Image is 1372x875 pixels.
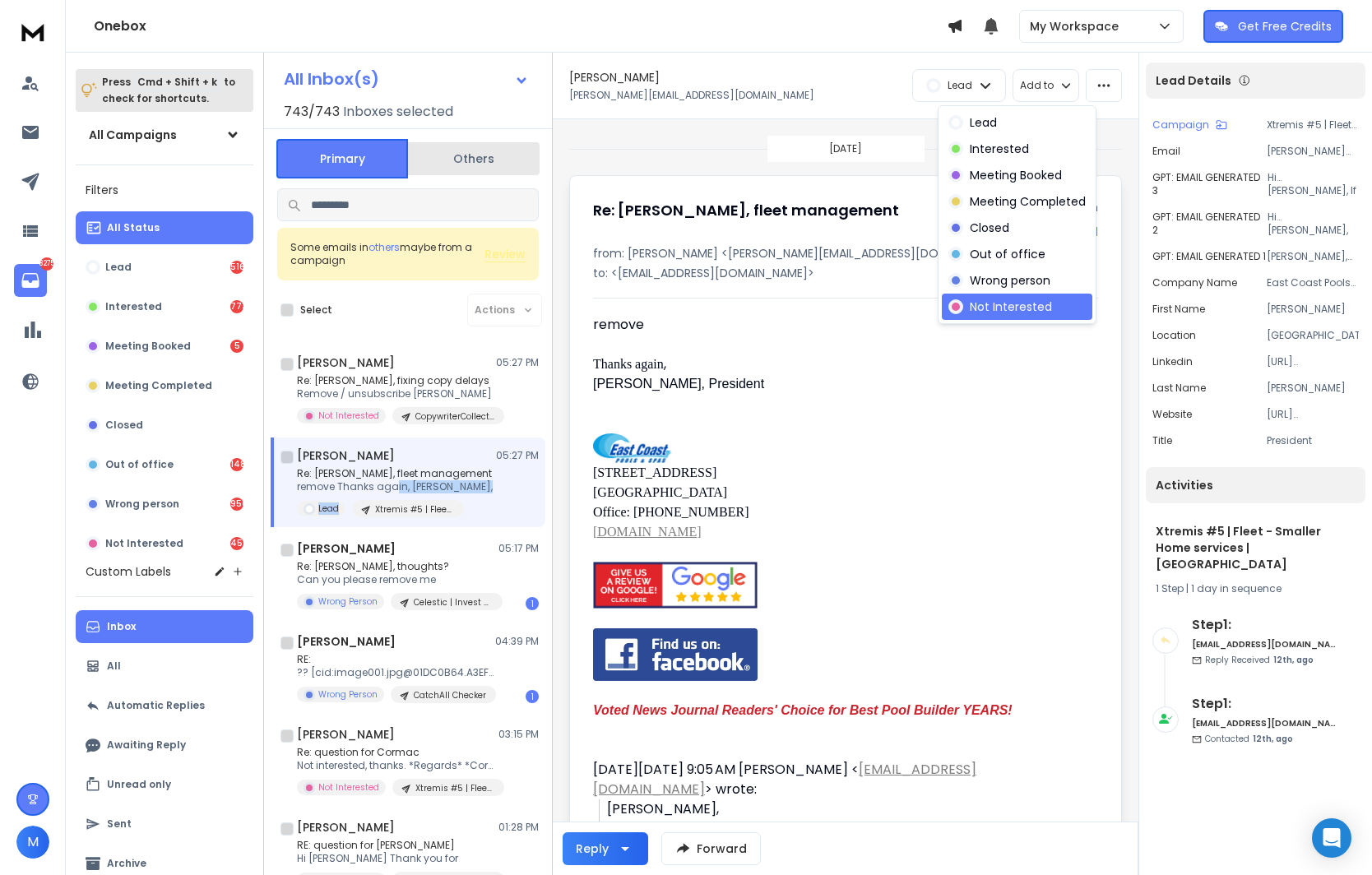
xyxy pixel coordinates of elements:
[297,480,493,493] p: remove Thanks again, [PERSON_NAME],
[1267,118,1359,132] p: Xtremis #5 | Fleet - Smaller Home services | [GEOGRAPHIC_DATA]
[1192,694,1336,714] h6: Step 1 :
[297,819,395,836] h1: [PERSON_NAME]
[230,498,243,511] div: 956
[375,503,454,516] p: Xtremis #5 | Fleet - Smaller Home services | [GEOGRAPHIC_DATA]
[1267,303,1359,316] p: [PERSON_NAME]
[593,703,1013,717] i: Voted News Journal Readers' Choice for Best Pool Builder YEARS!
[107,699,205,712] p: Automatic Replies
[1267,250,1359,263] p: [PERSON_NAME], Managing service fleets manually can really eat into your time and budget. Maybe u...
[230,300,243,313] div: 773
[297,354,395,371] h1: [PERSON_NAME]
[414,596,493,609] p: Celestic | Invest Real Estate [GEOGRAPHIC_DATA] | Performance | AI
[1191,581,1282,595] span: 1 day in sequence
[1020,79,1054,92] p: Add to
[593,433,672,463] img: AIorK4w6qyKeZUOy2MsW4lKzrJx_oFIqK7mn4mnQGPNu43UF8ZKUP6ag_x8lR8O_wXOPPFUVxvqE1Qo
[318,595,378,608] p: Wrong Person
[496,449,539,462] p: 05:27 PM
[970,141,1029,157] p: Interested
[1152,276,1237,289] p: Company Name
[593,628,758,681] img: AIorK4xF9YLnaI58HCT7hWPhzQH6Dx2ZLtr4OR4M0qiFYq1FKZRobYzgQ5AV-qervtFqiq-j12wJJrQ
[297,633,396,650] h1: [PERSON_NAME]
[593,760,976,799] a: [EMAIL_ADDRESS][DOMAIN_NAME]
[343,102,453,122] h3: Inboxes selected
[526,690,539,703] div: 1
[1152,303,1205,316] p: First Name
[1152,171,1268,197] p: GPT: EMAIL GENERATED 3
[368,240,400,254] span: others
[593,465,749,519] font: [STREET_ADDRESS] [GEOGRAPHIC_DATA] Office: [PHONE_NUMBER]
[593,357,664,371] font: Thanks again
[1268,211,1359,237] p: Hi [PERSON_NAME], Managing service fleets manually? That can waste time, raise costs, and add leg...
[593,525,702,539] a: [DOMAIN_NAME]
[569,89,814,102] p: [PERSON_NAME][EMAIL_ADDRESS][DOMAIN_NAME]
[105,379,212,392] p: Meeting Completed
[318,781,379,794] p: Not Interested
[1267,355,1359,368] p: [URL][DOMAIN_NAME][PERSON_NAME]
[297,374,494,387] p: Re: [PERSON_NAME], fixing copy delays
[1267,382,1359,395] p: [PERSON_NAME]
[661,832,761,865] button: Forward
[593,199,899,222] h1: Re: [PERSON_NAME], fleet management
[1273,654,1314,666] span: 12th, ago
[230,340,243,353] div: 5
[496,356,539,369] p: 05:27 PM
[297,653,494,666] p: RE:
[107,620,136,633] p: Inbox
[1156,72,1231,89] p: Lead Details
[135,72,220,91] span: Cmd + Shift + k
[230,537,243,550] div: 4542
[16,826,49,859] span: M
[297,726,395,743] h1: [PERSON_NAME]
[970,193,1086,210] p: Meeting Completed
[495,635,539,648] p: 04:39 PM
[415,782,494,794] p: Xtremis #5 | Fleet - Smaller Home services | [GEOGRAPHIC_DATA]
[297,666,494,679] p: ?? [cid:image001.jpg@01DC0B64.A3EF33F0] [PERSON_NAME] Vice
[593,245,1098,262] p: from: [PERSON_NAME] <[PERSON_NAME][EMAIL_ADDRESS][DOMAIN_NAME]>
[1152,118,1209,132] p: Campaign
[107,738,186,752] p: Awaiting Reply
[1268,171,1359,197] p: Hi [PERSON_NAME], If manual fleet tasks are taking up too much time or adding legal headaches at ...
[89,127,177,143] h1: All Campaigns
[1152,408,1192,421] p: website
[297,560,494,573] p: Re: [PERSON_NAME], thoughts?
[107,817,132,831] p: Sent
[107,221,160,234] p: All Status
[318,410,379,422] p: Not Interested
[94,16,947,36] h1: Onebox
[1267,329,1359,342] p: [GEOGRAPHIC_DATA]
[593,377,764,391] font: [PERSON_NAME], President
[970,167,1062,183] p: Meeting Booked
[86,563,171,580] h3: Custom Labels
[290,241,484,267] div: Some emails in maybe from a campaign
[105,300,162,313] p: Interested
[1205,654,1314,666] p: Reply Received
[970,114,997,131] p: Lead
[593,265,1098,281] p: to: <[EMAIL_ADDRESS][DOMAIN_NAME]>
[1312,818,1351,858] div: Open Intercom Messenger
[297,447,395,464] h1: [PERSON_NAME]
[300,303,332,317] label: Select
[107,660,121,673] p: All
[829,142,862,155] p: [DATE]
[1156,582,1356,595] div: |
[276,139,408,178] button: Primary
[498,821,539,834] p: 01:28 PM
[484,246,526,262] span: Review
[498,728,539,741] p: 03:15 PM
[1267,276,1359,289] p: East Coast Pools & Spas
[593,354,1073,374] div: ,
[297,540,396,557] h1: [PERSON_NAME]
[318,502,339,515] p: Lead
[1152,145,1180,158] p: Email
[105,419,143,432] p: Closed
[415,410,494,423] p: CopywriterCollective #1 | AI | [GEOGRAPHIC_DATA]
[297,839,494,852] p: RE: question for [PERSON_NAME]
[526,597,539,610] div: 1
[1205,733,1293,745] p: Contacted
[284,71,379,87] h1: All Inbox(s)
[1152,434,1172,447] p: title
[576,840,609,857] div: Reply
[948,79,972,92] p: Lead
[1146,467,1365,503] div: Activities
[1156,523,1356,572] h1: Xtremis #5 | Fleet - Smaller Home services | [GEOGRAPHIC_DATA]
